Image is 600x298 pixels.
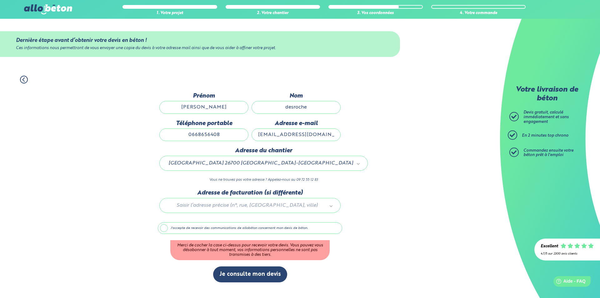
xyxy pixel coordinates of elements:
span: [GEOGRAPHIC_DATA] 26700 [GEOGRAPHIC_DATA]-[GEOGRAPHIC_DATA] [168,159,353,167]
div: Ces informations nous permettront de vous envoyer une copie du devis à votre adresse mail ainsi q... [16,46,384,51]
input: ex : contact@allobeton.fr [252,129,341,141]
a: Saisir l’adresse précise (n°, rue, [GEOGRAPHIC_DATA], ville) [166,201,334,210]
span: Devis gratuit, calculé immédiatement et sans engagement [523,110,569,124]
label: Adresse du chantier [159,147,368,154]
label: Adresse e-mail [252,120,341,127]
a: [GEOGRAPHIC_DATA] 26700 [GEOGRAPHIC_DATA]-[GEOGRAPHIC_DATA] [166,159,361,167]
span: Saisir l’adresse précise (n°, rue, [GEOGRAPHIC_DATA], ville) [168,201,326,210]
div: 2. Votre chantier [226,11,320,16]
div: Excellent [541,244,558,249]
div: 4.7/5 sur 2300 avis clients [541,252,594,255]
label: Téléphone portable [159,120,248,127]
div: Dernière étape avant d’obtenir votre devis en béton ! [16,38,384,43]
div: 4. Votre commande [431,11,526,16]
input: Quel est votre nom de famille ? [252,101,341,114]
span: Commandez ensuite votre béton prêt à l'emploi [523,149,573,157]
div: 1. Votre projet [122,11,217,16]
div: Merci de cocher la case ci-dessus pour recevoir votre devis. Vous pouvez vous désabonner à tout m... [170,240,330,260]
div: 3. Vos coordonnées [328,11,423,16]
label: Prénom [159,93,248,99]
p: Vous ne trouvez pas votre adresse ? Appelez-nous au 09 72 55 12 83 [159,177,368,183]
input: Quel est votre prénom ? [159,101,248,114]
iframe: Help widget launcher [544,274,593,291]
span: En 2 minutes top chrono [522,134,568,138]
input: ex : 0642930817 [159,129,248,141]
label: Nom [252,93,341,99]
label: J'accepte de recevoir des communications de allobéton concernant mon devis de béton. [158,222,342,234]
label: Adresse de facturation (si différente) [159,189,341,196]
button: Je consulte mon devis [213,266,287,282]
img: allobéton [24,4,72,14]
p: Votre livraison de béton [511,86,583,103]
